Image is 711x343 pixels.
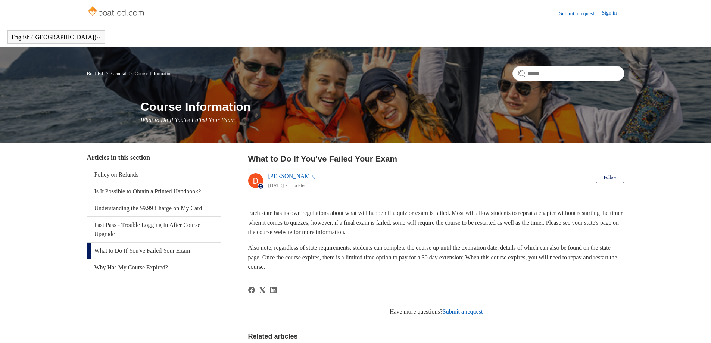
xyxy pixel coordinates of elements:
li: Boat-Ed [87,71,105,76]
h2: What to Do If You've Failed Your Exam [248,153,624,165]
span: What to Do If You've Failed Your Exam [141,117,235,123]
li: General [104,71,128,76]
span: Also note, regardless of state requirements, students can complete the course up until the expira... [248,244,617,270]
h1: Course Information [141,98,624,116]
a: Why Has My Course Expired? [87,259,221,276]
img: Boat-Ed Help Center home page [87,4,146,19]
a: Fast Pass - Trouble Logging In After Course Upgrade [87,217,221,242]
a: Is It Possible to Obtain a Printed Handbook? [87,183,221,200]
li: Updated [290,183,307,188]
li: Course Information [128,71,173,76]
svg: Share this page on Facebook [248,287,255,293]
a: Policy on Refunds [87,166,221,183]
a: X Corp [259,287,266,293]
a: Submit a request [443,308,483,315]
a: Sign in [602,9,624,18]
a: What to Do If You've Failed Your Exam [87,243,221,259]
a: General [111,71,127,76]
div: Have more questions? [248,307,624,316]
a: Boat-Ed [87,71,103,76]
span: Each state has its own regulations about what will happen if a quiz or exam is failed. Most will ... [248,210,623,235]
svg: Share this page on X Corp [259,287,266,293]
a: LinkedIn [270,287,277,293]
a: Course Information [135,71,173,76]
time: 03/04/2024, 11:08 [268,183,284,188]
button: Follow Article [596,172,624,183]
a: Understanding the $9.99 Charge on My Card [87,200,221,216]
a: Submit a request [559,10,602,18]
h2: Related articles [248,331,624,342]
a: Facebook [248,287,255,293]
a: [PERSON_NAME] [268,173,316,179]
svg: Share this page on LinkedIn [270,287,277,293]
button: English ([GEOGRAPHIC_DATA]) [12,34,101,41]
input: Search [512,66,624,81]
span: Articles in this section [87,154,150,161]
